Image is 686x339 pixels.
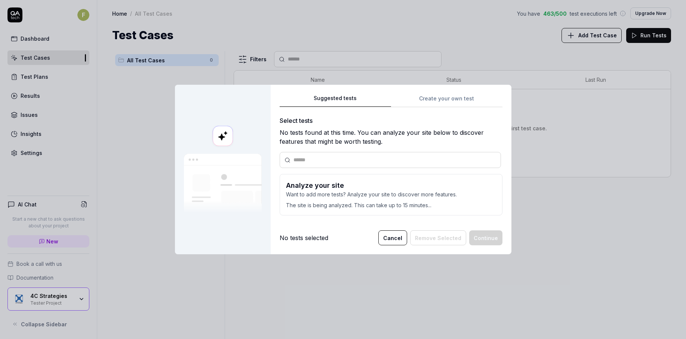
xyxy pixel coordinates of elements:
button: Suggested tests [280,94,391,107]
button: Create your own test [391,94,502,107]
img: Our AI scans your site and suggests things to test [184,154,262,213]
div: Select tests [280,116,502,125]
p: Want to add more tests? Analyze your site to discover more features. [286,190,496,198]
button: Continue [469,230,502,245]
div: No tests selected [280,233,328,242]
button: Remove Selected [410,230,466,245]
p: The site is being analyzed. This can take up to 15 minutes... [286,198,496,209]
button: Cancel [378,230,407,245]
h3: Analyze your site [286,180,496,190]
div: No tests found at this time. You can analyze your site below to discover features that might be w... [280,128,502,146]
